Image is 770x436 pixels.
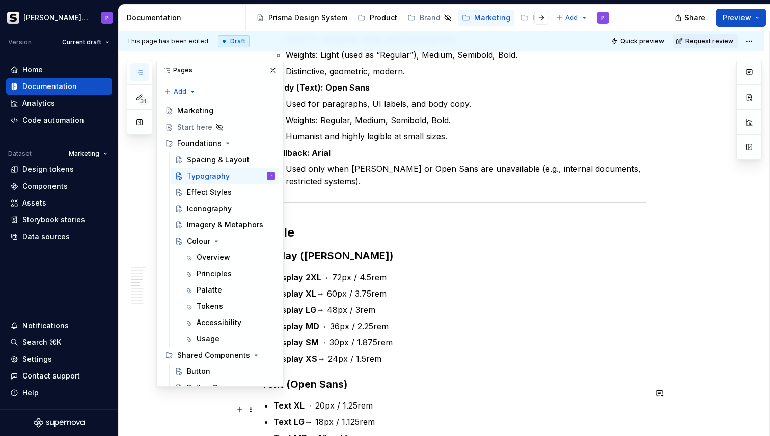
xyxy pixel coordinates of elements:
[171,363,279,380] a: Button
[6,212,112,228] a: Storybook stories
[127,37,210,45] span: This page has been edited.
[268,13,347,23] div: Prisma Design System
[187,220,263,230] div: Imagery & Metaphors
[273,337,319,347] strong: Display SM
[6,385,112,401] button: Help
[6,112,112,128] a: Code automation
[553,11,591,25] button: Add
[180,249,279,266] a: Overview
[22,181,68,191] div: Components
[22,215,85,225] div: Storybook stories
[171,152,279,168] a: Spacing & Layout
[218,35,250,47] div: Draft
[403,10,456,26] a: Brand
[161,103,279,119] a: Marketing
[6,161,112,178] a: Design tokens
[58,35,114,49] button: Current draft
[6,78,112,95] a: Documentation
[180,298,279,314] a: Tokens
[187,171,230,181] div: Typography
[270,171,272,181] div: P
[6,195,112,211] a: Assets
[157,60,283,80] div: Pages
[261,249,646,263] h3: Display ([PERSON_NAME])
[273,320,646,332] p: → 36px / 2.25rem
[8,38,32,46] div: Version
[197,334,219,344] div: Usage
[723,13,751,23] span: Preview
[273,272,321,282] strong: Display 2XL
[6,95,112,111] a: Analytics
[197,285,222,295] div: Palatte
[608,34,669,48] button: Quick preview
[6,334,112,351] button: Search ⌘K
[286,98,646,110] p: Used for paragraphs, UI labels, and body copy.
[273,82,370,93] strong: Body (Text): Open Sans
[23,13,89,23] div: [PERSON_NAME] Prisma
[684,13,705,23] span: Share
[127,13,241,23] div: Documentation
[252,8,551,28] div: Page tree
[22,164,74,175] div: Design tokens
[197,317,241,328] div: Accessibility
[673,34,738,48] button: Request review
[716,9,766,27] button: Preview
[2,7,116,28] button: [PERSON_NAME] PrismaP
[22,65,43,75] div: Home
[187,383,234,393] div: Button Group
[273,271,646,283] p: → 72px / 4.5rem
[180,331,279,347] a: Usage
[197,252,230,263] div: Overview
[22,337,61,347] div: Search ⌘K
[273,288,316,299] strong: Display XL
[171,200,279,217] a: Iconography
[565,14,578,22] span: Add
[22,198,46,208] div: Assets
[6,368,112,384] button: Contact support
[180,266,279,282] a: Principles
[34,418,85,428] svg: Supernova Logo
[273,354,317,364] strong: Display XS
[273,148,331,158] strong: Fallback: Arial
[180,282,279,298] a: Palatte
[273,400,305,411] strong: Text XL
[171,217,279,233] a: Imagery & Metaphors
[6,178,112,194] a: Components
[273,321,319,331] strong: Display MD
[180,314,279,331] a: Accessibility
[187,204,232,214] div: Iconography
[685,37,733,45] span: Request review
[273,305,316,315] strong: Display LG
[177,122,212,132] div: Start here
[187,366,210,376] div: Button
[286,65,646,77] p: Distinctive, geometric, modern.
[252,10,351,26] a: Prisma Design System
[62,38,101,46] span: Current draft
[6,62,112,78] a: Home
[177,350,250,360] div: Shared Components
[177,138,222,149] div: Foundations
[22,388,39,398] div: Help
[353,10,401,26] a: Product
[197,301,223,311] div: Tokens
[670,9,712,27] button: Share
[197,269,232,279] div: Principles
[69,150,99,158] span: Marketing
[187,155,250,165] div: Spacing & Layout
[601,14,605,22] div: P
[273,287,646,300] p: → 60px / 3.75rem
[474,13,510,23] div: Marketing
[22,321,69,331] div: Notifications
[22,231,70,242] div: Data sources
[171,168,279,184] a: TypographyP
[273,416,646,428] p: → 18px / 1.125rem
[273,399,646,412] p: → 20px / 1.25rem
[161,84,199,99] button: Add
[261,224,646,241] h2: Scale
[22,115,84,125] div: Code automation
[286,114,646,126] p: Weights: Regular, Medium, Semibold, Bold.
[187,187,232,197] div: Effect Styles
[286,130,646,142] p: Humanist and highly legible at small sizes.
[286,163,646,187] p: Used only when [PERSON_NAME] or Open Sans are unavailable (e.g., internal documents, restricted s...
